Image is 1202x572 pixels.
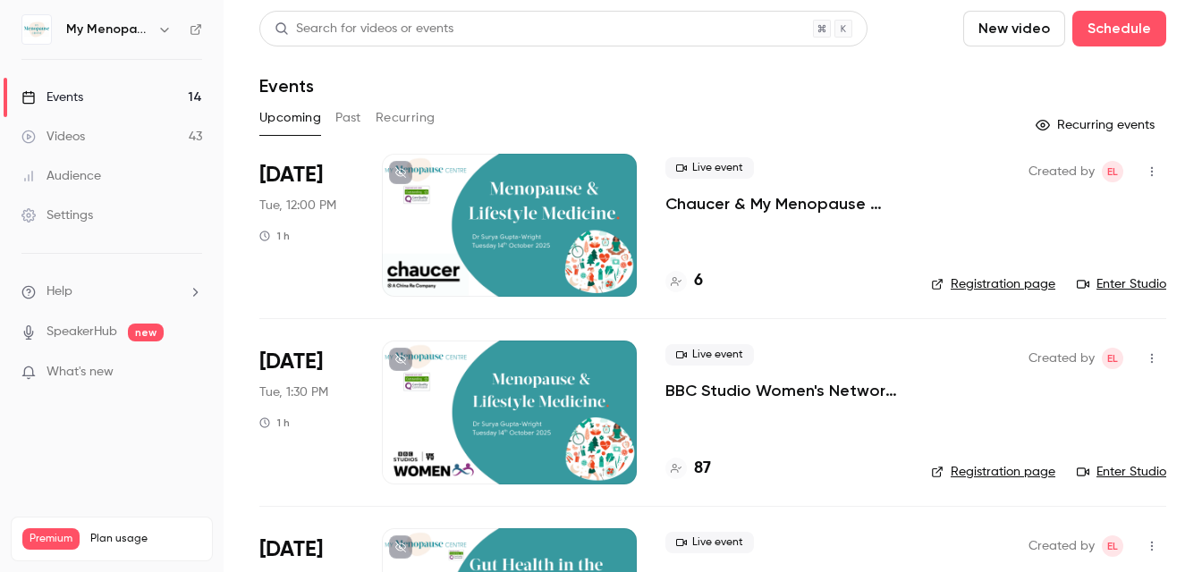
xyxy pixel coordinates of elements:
[665,193,902,214] a: Chaucer & My Menopause Centre presents, "Menopause & Lifestyle Medicine"
[47,282,72,301] span: Help
[22,528,80,550] span: Premium
[21,167,101,185] div: Audience
[1077,463,1166,481] a: Enter Studio
[259,535,323,564] span: [DATE]
[47,363,114,382] span: What's new
[1028,111,1166,139] button: Recurring events
[1028,348,1095,369] span: Created by
[1102,161,1123,182] span: Emma Lambourne
[931,463,1055,481] a: Registration page
[1107,348,1118,369] span: EL
[259,348,323,376] span: [DATE]
[335,104,361,132] button: Past
[1028,161,1095,182] span: Created by
[47,323,117,341] a: SpeakerHub
[181,365,202,381] iframe: Noticeable Trigger
[259,341,353,484] div: Oct 14 Tue, 1:30 PM (Europe/London)
[1102,348,1123,369] span: Emma Lambourne
[21,128,85,146] div: Videos
[259,229,290,243] div: 1 h
[1028,535,1095,557] span: Created by
[259,383,328,401] span: Tue, 1:30 PM
[1072,11,1166,46] button: Schedule
[1077,275,1166,293] a: Enter Studio
[259,154,353,297] div: Oct 14 Tue, 12:00 PM (Europe/London)
[21,282,202,301] li: help-dropdown-opener
[259,161,323,189] span: [DATE]
[694,269,703,293] h4: 6
[665,532,754,553] span: Live event
[259,197,336,214] span: Tue, 12:00 PM
[665,269,703,293] a: 6
[963,11,1065,46] button: New video
[665,157,754,179] span: Live event
[21,88,83,106] div: Events
[694,457,711,481] h4: 87
[1107,161,1118,182] span: EL
[376,104,436,132] button: Recurring
[931,275,1055,293] a: Registration page
[665,457,711,481] a: 87
[22,15,51,44] img: My Menopause Centre
[66,21,150,38] h6: My Menopause Centre
[665,344,754,366] span: Live event
[128,324,164,341] span: new
[21,206,93,224] div: Settings
[259,416,290,430] div: 1 h
[1102,535,1123,557] span: Emma Lambourne
[259,104,321,132] button: Upcoming
[259,75,314,97] h1: Events
[275,20,453,38] div: Search for videos or events
[90,532,201,546] span: Plan usage
[1107,535,1118,557] span: EL
[665,380,902,401] a: BBC Studio Women's Network & My Menopause Centre, presents Menopause & Lifestyle Medicine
